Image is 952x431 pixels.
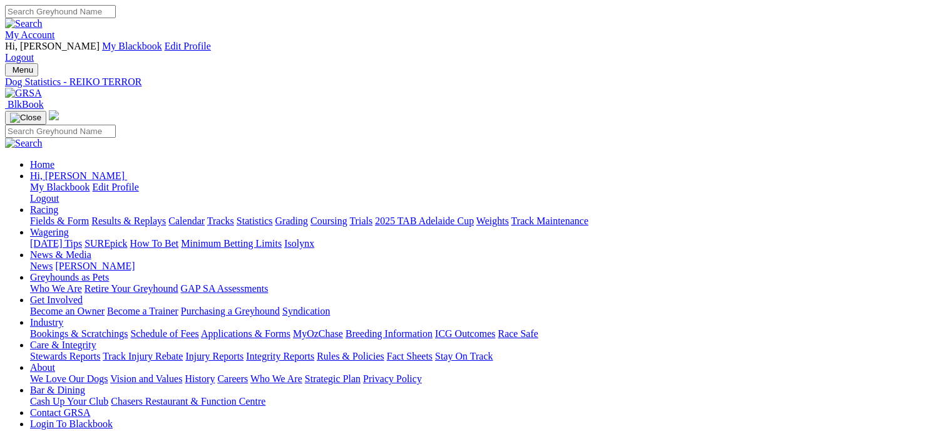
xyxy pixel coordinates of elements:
div: Racing [30,215,947,227]
a: Grading [275,215,308,226]
a: History [185,373,215,384]
a: Racing [30,204,58,215]
a: Get Involved [30,294,83,305]
a: Privacy Policy [363,373,422,384]
a: Become a Trainer [107,306,178,316]
a: Become an Owner [30,306,105,316]
a: Login To Blackbook [30,418,113,429]
img: Search [5,138,43,149]
button: Toggle navigation [5,63,38,76]
a: Race Safe [498,328,538,339]
a: Results & Replays [91,215,166,226]
a: We Love Our Dogs [30,373,108,384]
a: [DATE] Tips [30,238,82,249]
a: Stay On Track [435,351,493,361]
a: Trials [349,215,372,226]
a: Minimum Betting Limits [181,238,282,249]
a: Chasers Restaurant & Function Centre [111,396,265,407]
span: Hi, [PERSON_NAME] [5,41,100,51]
a: Who We Are [30,283,82,294]
div: About [30,373,947,385]
input: Search [5,125,116,138]
a: Statistics [237,215,273,226]
span: Hi, [PERSON_NAME] [30,170,125,181]
a: Syndication [282,306,330,316]
a: Cash Up Your Club [30,396,108,407]
a: Who We Are [250,373,302,384]
img: Search [5,18,43,29]
a: SUREpick [84,238,127,249]
a: News & Media [30,249,91,260]
a: Logout [30,193,59,204]
a: Logout [5,52,34,63]
a: About [30,362,55,373]
a: Greyhounds as Pets [30,272,109,283]
a: Isolynx [284,238,314,249]
img: logo-grsa-white.png [49,110,59,120]
div: Care & Integrity [30,351,947,362]
div: News & Media [30,261,947,272]
a: My Blackbook [30,182,90,192]
img: GRSA [5,88,42,99]
a: 2025 TAB Adelaide Cup [375,215,474,226]
a: Applications & Forms [201,328,290,339]
span: Menu [13,65,33,75]
a: Home [30,159,54,170]
a: Injury Reports [185,351,243,361]
input: Search [5,5,116,18]
a: Careers [217,373,248,384]
a: Coursing [310,215,347,226]
a: Wagering [30,227,69,237]
div: Greyhounds as Pets [30,283,947,294]
a: [PERSON_NAME] [55,261,135,271]
a: Edit Profile [165,41,211,51]
a: My Account [5,29,55,40]
a: Dog Statistics - REIKO TERROR [5,76,947,88]
a: My Blackbook [102,41,162,51]
a: Weights [476,215,509,226]
a: Bar & Dining [30,385,85,395]
a: Hi, [PERSON_NAME] [30,170,127,181]
a: Bookings & Scratchings [30,328,128,339]
div: Bar & Dining [30,396,947,407]
a: Vision and Values [110,373,182,384]
a: Track Maintenance [511,215,588,226]
a: Rules & Policies [317,351,384,361]
a: Schedule of Fees [130,328,198,339]
a: BlkBook [5,99,44,110]
a: Track Injury Rebate [103,351,183,361]
a: Breeding Information [345,328,432,339]
div: Hi, [PERSON_NAME] [30,182,947,204]
a: Stewards Reports [30,351,100,361]
a: Integrity Reports [246,351,314,361]
a: Purchasing a Greyhound [181,306,280,316]
div: Industry [30,328,947,340]
a: Fields & Form [30,215,89,226]
img: Close [10,113,41,123]
a: Industry [30,317,63,328]
a: Edit Profile [93,182,139,192]
a: Tracks [207,215,234,226]
a: Strategic Plan [305,373,361,384]
span: BlkBook [8,99,44,110]
a: Calendar [168,215,205,226]
a: GAP SA Assessments [181,283,269,294]
a: How To Bet [130,238,179,249]
div: My Account [5,41,947,63]
a: News [30,261,53,271]
a: Fact Sheets [387,351,432,361]
a: MyOzChase [293,328,343,339]
a: Retire Your Greyhound [84,283,178,294]
div: Wagering [30,238,947,249]
a: ICG Outcomes [435,328,495,339]
a: Contact GRSA [30,407,90,418]
div: Get Involved [30,306,947,317]
button: Toggle navigation [5,111,46,125]
a: Care & Integrity [30,340,96,350]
